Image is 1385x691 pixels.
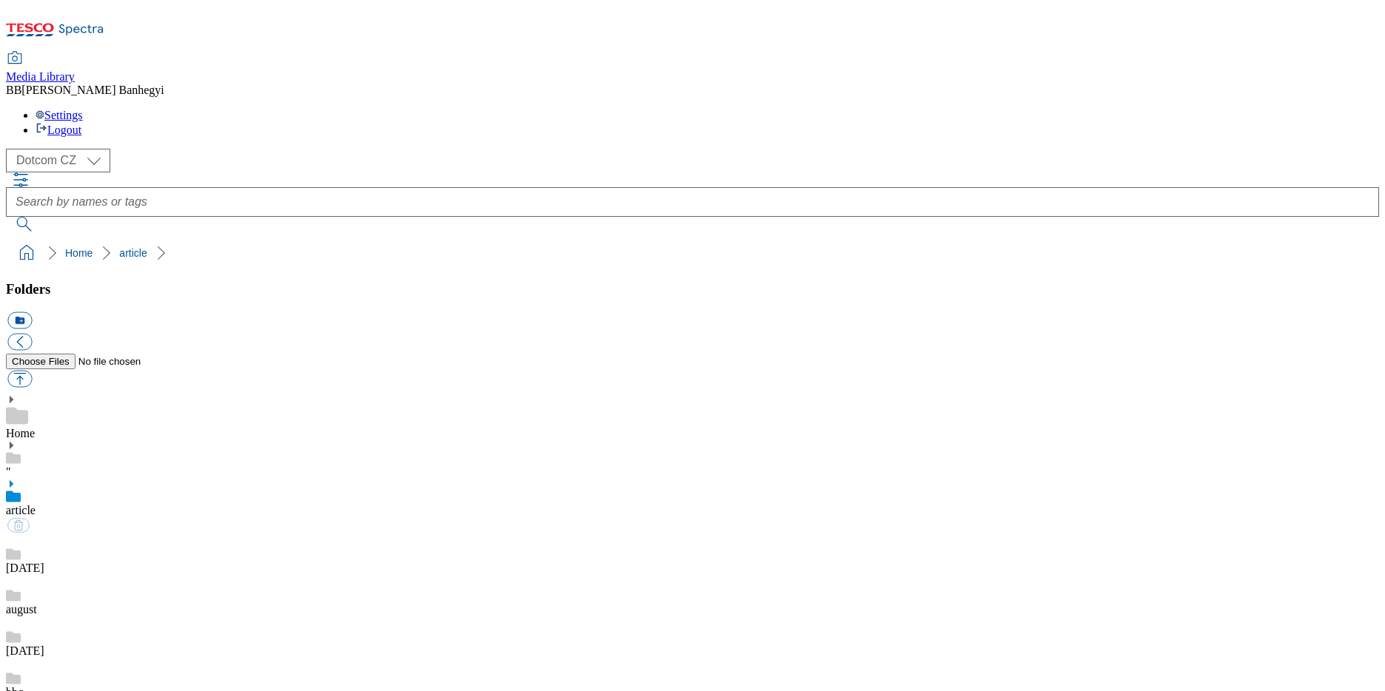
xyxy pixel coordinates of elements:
a: article [119,247,147,259]
span: [PERSON_NAME] Banhegyi [21,84,164,96]
h3: Folders [6,281,1379,297]
a: " [6,465,11,478]
a: Settings [36,109,83,121]
a: [DATE] [6,562,44,574]
a: august [6,603,37,616]
a: Logout [36,124,81,136]
a: home [15,241,38,265]
a: Home [65,247,93,259]
a: Home [6,427,35,439]
a: Media Library [6,53,75,84]
a: article [6,504,36,516]
span: BB [6,84,21,96]
nav: breadcrumb [6,239,1379,267]
a: [DATE] [6,644,44,657]
input: Search by names or tags [6,187,1379,217]
span: Media Library [6,70,75,83]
